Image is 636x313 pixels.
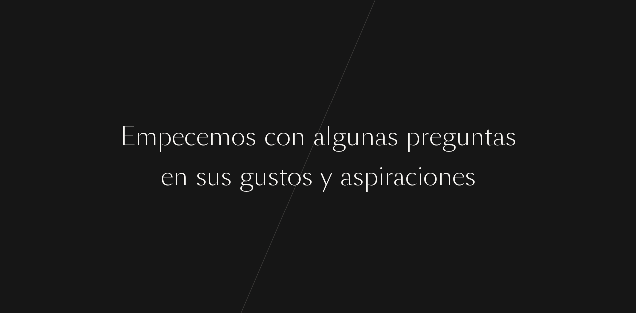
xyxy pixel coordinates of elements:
div: o [276,118,291,155]
div: o [287,158,302,195]
div: p [158,118,172,155]
div: n [173,158,188,195]
div: c [405,158,417,195]
div: e [196,118,209,155]
div: m [209,118,231,155]
div: i [417,158,423,195]
div: E [120,118,135,155]
div: u [207,158,221,195]
div: c [264,118,276,155]
div: y [320,158,332,195]
div: g [332,118,346,155]
div: m [135,118,158,155]
div: a [493,118,505,155]
div: s [387,118,398,155]
div: t [279,158,287,195]
div: n [470,118,484,155]
div: s [353,158,364,195]
div: u [346,118,360,155]
div: a [340,158,353,195]
div: p [364,158,378,195]
div: n [438,158,452,195]
div: r [420,118,429,155]
div: o [423,158,438,195]
div: u [456,118,470,155]
div: s [221,158,232,195]
div: e [161,158,173,195]
div: p [406,118,420,155]
div: s [245,118,256,155]
div: s [465,158,476,195]
div: n [360,118,375,155]
div: s [196,158,207,195]
div: s [268,158,279,195]
div: u [254,158,268,195]
div: n [291,118,305,155]
div: e [429,118,442,155]
div: s [505,118,516,155]
div: s [302,158,313,195]
div: i [378,158,384,195]
div: a [393,158,405,195]
div: o [231,118,245,155]
div: a [313,118,325,155]
div: g [239,158,254,195]
div: c [184,118,196,155]
div: r [384,158,393,195]
div: e [172,118,184,155]
div: t [484,118,493,155]
div: l [325,118,332,155]
div: g [442,118,456,155]
div: e [452,158,465,195]
div: a [375,118,387,155]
